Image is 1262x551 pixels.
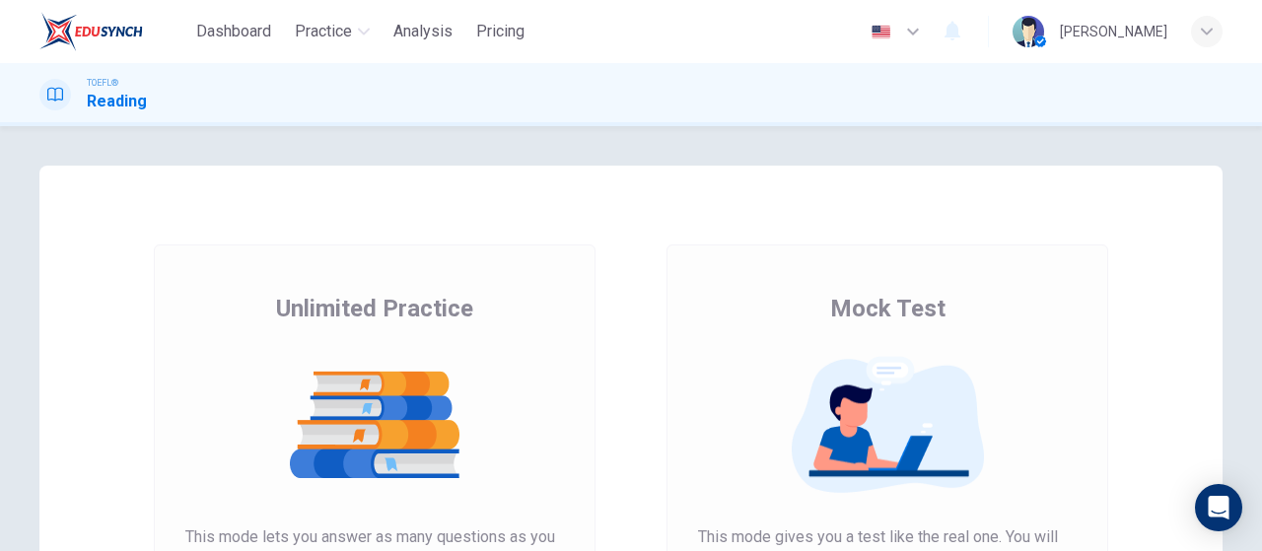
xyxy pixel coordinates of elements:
[188,14,279,49] button: Dashboard
[196,20,271,43] span: Dashboard
[1195,484,1242,531] div: Open Intercom Messenger
[87,90,147,113] h1: Reading
[830,293,946,324] span: Mock Test
[39,12,143,51] img: EduSynch logo
[476,20,525,43] span: Pricing
[869,25,893,39] img: en
[276,293,473,324] span: Unlimited Practice
[295,20,352,43] span: Practice
[87,76,118,90] span: TOEFL®
[1060,20,1167,43] div: [PERSON_NAME]
[287,14,378,49] button: Practice
[39,12,188,51] a: EduSynch logo
[1013,16,1044,47] img: Profile picture
[393,20,453,43] span: Analysis
[468,14,532,49] button: Pricing
[386,14,460,49] button: Analysis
